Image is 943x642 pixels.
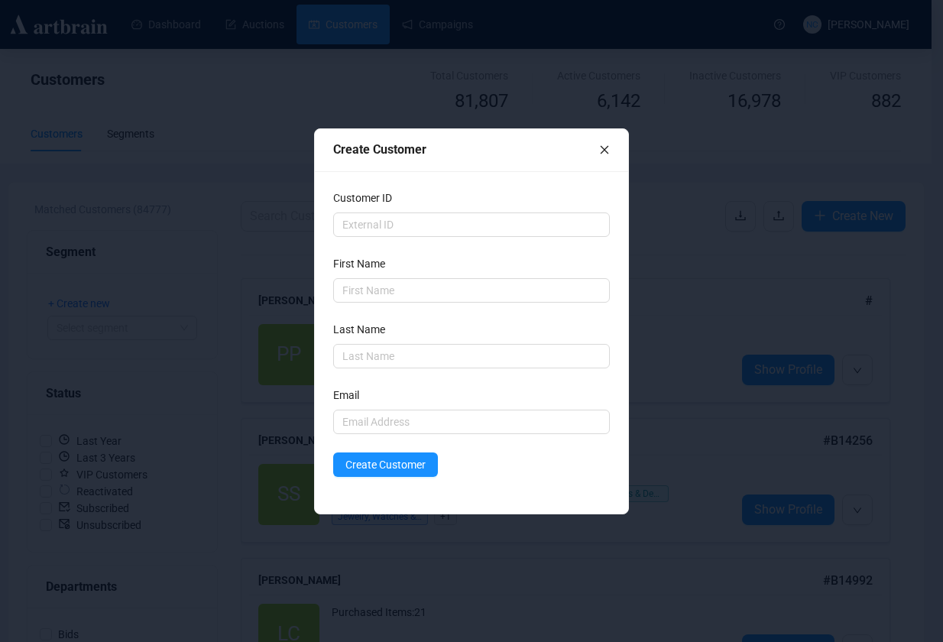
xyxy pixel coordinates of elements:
span: close [599,144,610,155]
input: Last Name [333,344,609,368]
label: First Name [333,255,395,272]
input: External ID [333,212,609,237]
input: First Name [333,278,609,303]
input: Email Address [333,410,609,434]
div: Create Customer [333,140,598,159]
label: Customer ID [333,190,402,206]
label: Email [333,387,369,404]
label: Last Name [333,321,395,338]
button: Create Customer [333,452,438,477]
span: Create Customer [345,456,426,473]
